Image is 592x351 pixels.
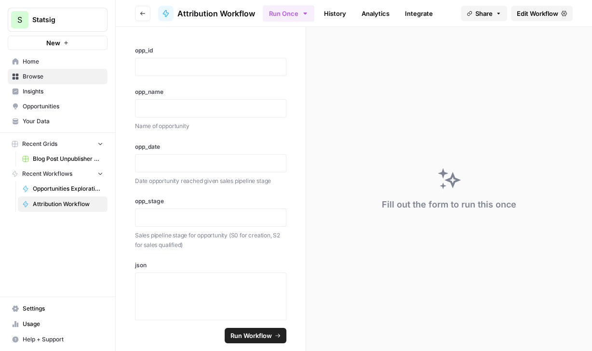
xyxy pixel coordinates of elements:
button: Workspace: Statsig [8,8,108,32]
span: Settings [23,304,103,313]
span: Opportunities [23,102,103,111]
button: New [8,36,108,50]
span: Blog Post Unpublisher Grid (master) [33,155,103,163]
button: Recent Workflows [8,167,108,181]
button: Share [461,6,507,21]
span: Share [475,9,493,18]
span: Opportunities Exploration Workflow [33,184,103,193]
label: opp_date [135,143,286,151]
span: Browse [23,72,103,81]
span: Your Data [23,117,103,126]
a: Your Data [8,114,108,129]
button: Help + Support [8,332,108,347]
span: Usage [23,320,103,328]
button: Run Once [263,5,314,22]
label: opp_stage [135,197,286,206]
span: Recent Grids [22,140,57,148]
a: Attribution Workflow [158,6,255,21]
p: Date opportunity reached given sales pipeline stage [135,176,286,186]
span: Insights [23,87,103,96]
label: opp_id [135,46,286,55]
label: json [135,261,286,270]
a: Edit Workflow [511,6,573,21]
span: Statsig [32,15,91,25]
a: Browse [8,69,108,84]
a: Usage [8,316,108,332]
span: Attribution Workflow [177,8,255,19]
a: History [318,6,352,21]
a: Opportunities [8,99,108,114]
label: opp_name [135,88,286,96]
a: Home [8,54,108,69]
a: Integrate [399,6,439,21]
a: Insights [8,84,108,99]
a: Settings [8,301,108,316]
span: Home [23,57,103,66]
a: Analytics [356,6,395,21]
button: Recent Grids [8,137,108,151]
a: Attribution Workflow [18,196,108,212]
p: Name of opportunity [135,121,286,131]
a: Opportunities Exploration Workflow [18,181,108,196]
span: Attribution Workflow [33,200,103,208]
div: Fill out the form to run this once [382,198,516,211]
span: Recent Workflows [22,169,72,178]
span: Edit Workflow [517,9,558,18]
span: S [17,14,22,26]
span: New [46,38,60,48]
button: Run Workflow [225,328,286,343]
span: Run Workflow [230,331,272,340]
p: Sales pipeline stage for opportunity (S0 for creation, S2 for sales qualified) [135,231,286,249]
a: Blog Post Unpublisher Grid (master) [18,151,108,167]
span: Help + Support [23,335,103,344]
